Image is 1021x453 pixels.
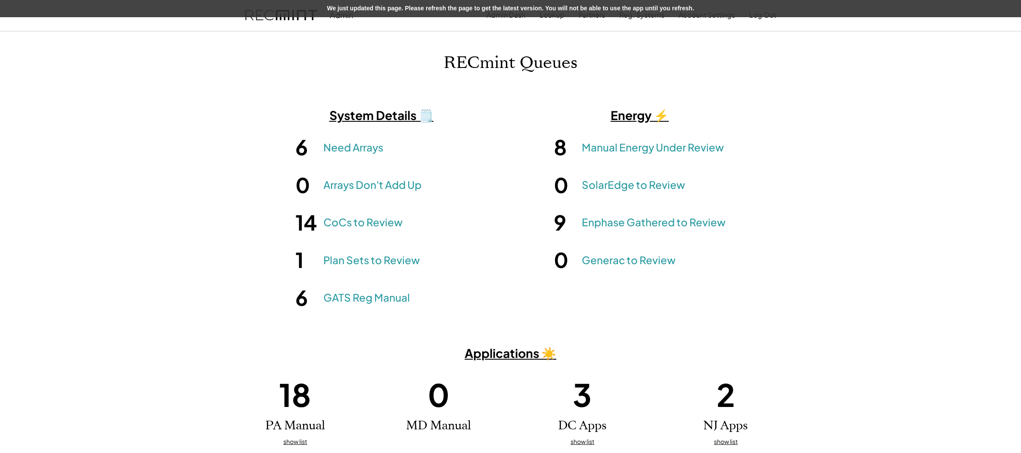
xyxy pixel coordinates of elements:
a: Need Arrays [323,140,383,155]
a: Plan Sets to Review [323,253,420,268]
u: show list [571,438,594,445]
h1: 0 [428,374,450,415]
h1: 6 [295,284,319,311]
a: Generac to Review [582,253,676,268]
h2: DC Apps [558,419,607,433]
a: Manual Energy Under Review [582,140,724,155]
h1: 0 [295,172,319,198]
a: SolarEdge to Review [582,178,685,192]
u: show list [283,438,307,445]
a: CoCs to Review [323,215,403,230]
h3: System Details 🗒️ [274,108,489,123]
h1: 6 [295,134,319,160]
h3: Energy ⚡ [532,108,748,123]
h2: MD Manual [406,419,471,433]
h2: PA Manual [265,419,325,433]
h1: 0 [554,172,577,198]
h1: 0 [554,247,577,273]
h1: 9 [554,209,577,236]
h1: 14 [295,209,319,236]
h1: RECmint Queues [444,53,577,73]
h1: 3 [573,374,592,415]
h1: 8 [554,134,577,160]
a: Enphase Gathered to Review [582,215,726,230]
u: show list [714,438,738,445]
a: Arrays Don't Add Up [323,178,422,192]
h1: 2 [717,374,735,415]
h1: 18 [279,374,311,415]
h1: 1 [295,247,319,273]
h2: NJ Apps [703,419,748,433]
a: GATS Reg Manual [323,290,410,305]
